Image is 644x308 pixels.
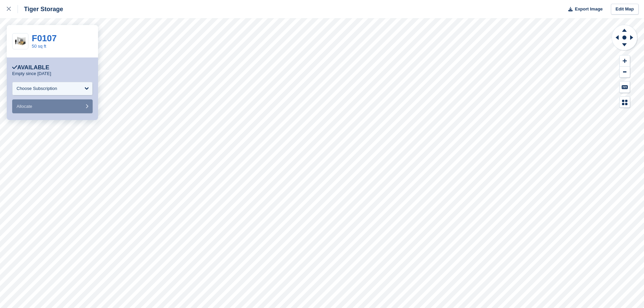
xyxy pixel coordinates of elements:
[32,33,57,43] a: F0107
[17,104,32,109] span: Allocate
[620,81,630,93] button: Keyboard Shortcuts
[620,67,630,78] button: Zoom Out
[18,5,63,13] div: Tiger Storage
[620,55,630,67] button: Zoom In
[12,64,49,71] div: Available
[620,97,630,108] button: Map Legend
[17,85,57,92] div: Choose Subscription
[611,4,639,15] a: Edit Map
[12,99,93,113] button: Allocate
[564,4,603,15] button: Export Image
[12,71,51,76] p: Empty since [DATE]
[32,44,46,49] a: 50 sq ft
[575,6,602,13] span: Export Image
[13,35,28,47] img: 50-sqft-unit.jpg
